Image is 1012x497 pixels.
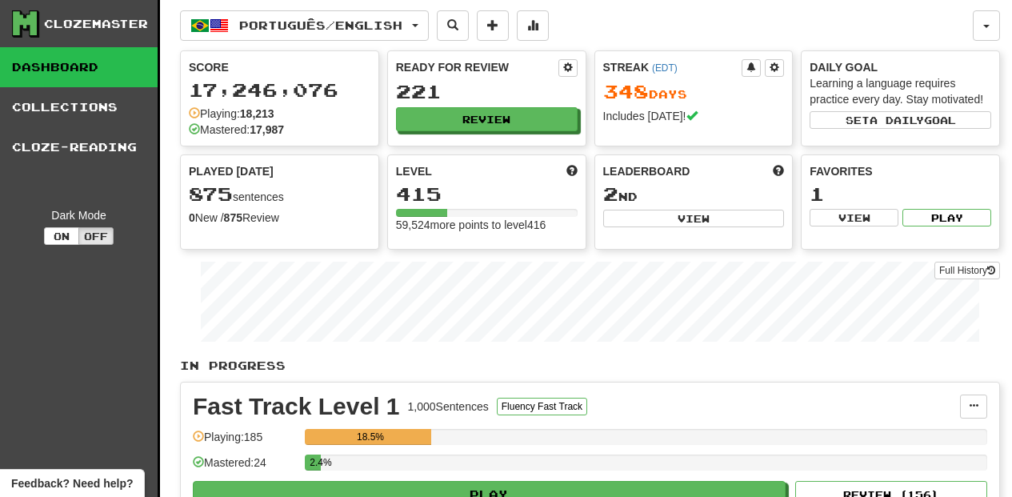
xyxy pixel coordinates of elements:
span: 875 [189,182,233,205]
button: View [810,209,898,226]
span: 2 [603,182,618,205]
span: a daily [870,114,924,126]
div: New / Review [189,210,370,226]
div: Mastered: 24 [193,455,297,481]
button: Português/English [180,10,429,41]
div: Includes [DATE]! [603,108,785,124]
div: sentences [189,184,370,205]
div: 18.5% [310,429,431,445]
span: 348 [603,80,649,102]
div: 221 [396,82,578,102]
div: Fast Track Level 1 [193,395,400,419]
div: 17,246,076 [189,80,370,100]
div: 415 [396,184,578,204]
a: Full History [934,262,1000,279]
div: 1,000 Sentences [408,399,489,415]
span: Level [396,163,432,179]
div: Learning a language requires practice every day. Stay motivated! [810,75,991,107]
button: Off [78,227,114,245]
span: Open feedback widget [11,475,133,491]
button: Review [396,107,578,131]
button: View [603,210,785,227]
div: Score [189,59,370,75]
strong: 0 [189,211,195,224]
div: Playing: 185 [193,429,297,455]
span: Score more points to level up [566,163,578,179]
div: 59,524 more points to level 416 [396,217,578,233]
div: Streak [603,59,742,75]
button: On [44,227,79,245]
div: Daily Goal [810,59,991,75]
div: Mastered: [189,122,284,138]
span: Played [DATE] [189,163,274,179]
button: Search sentences [437,10,469,41]
div: Playing: [189,106,274,122]
button: More stats [517,10,549,41]
strong: 18,213 [240,107,274,120]
button: Add sentence to collection [477,10,509,41]
a: (EDT) [652,62,678,74]
div: Clozemaster [44,16,148,32]
button: Play [902,209,991,226]
div: 1 [810,184,991,204]
strong: 875 [224,211,242,224]
div: Dark Mode [12,207,146,223]
div: nd [603,184,785,205]
div: Ready for Review [396,59,558,75]
p: In Progress [180,358,1000,374]
span: Leaderboard [603,163,690,179]
div: Day s [603,82,785,102]
div: 2.4% [310,455,321,471]
div: Favorites [810,163,991,179]
button: Fluency Fast Track [497,398,587,415]
button: Seta dailygoal [810,111,991,129]
strong: 17,987 [250,123,284,136]
span: Português / English [239,18,402,32]
span: This week in points, UTC [773,163,784,179]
